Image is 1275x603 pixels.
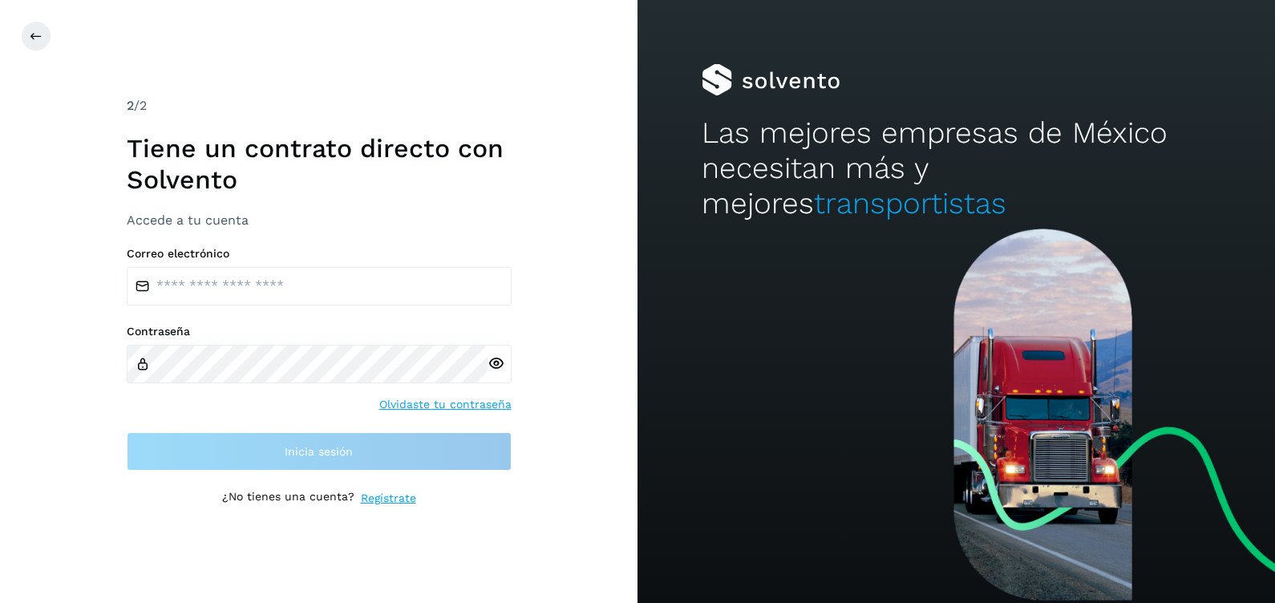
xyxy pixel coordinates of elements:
[127,96,512,115] div: /2
[127,133,512,195] h1: Tiene un contrato directo con Solvento
[127,98,134,113] span: 2
[127,212,512,228] h3: Accede a tu cuenta
[127,325,512,338] label: Contraseña
[222,490,354,507] p: ¿No tienes una cuenta?
[127,432,512,471] button: Inicia sesión
[702,115,1212,222] h2: Las mejores empresas de México necesitan más y mejores
[814,186,1006,221] span: transportistas
[285,446,353,457] span: Inicia sesión
[379,396,512,413] a: Olvidaste tu contraseña
[361,490,416,507] a: Regístrate
[127,247,512,261] label: Correo electrónico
